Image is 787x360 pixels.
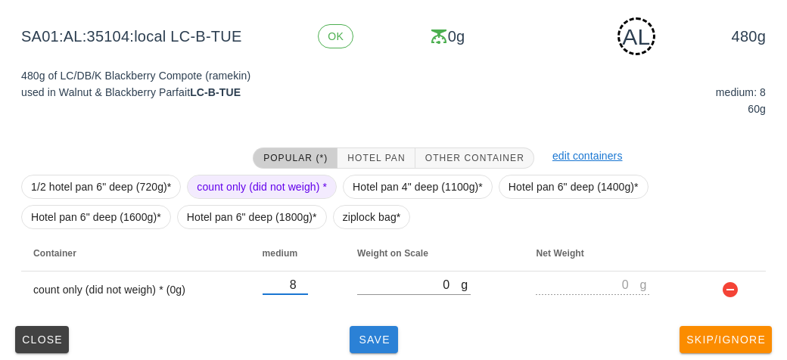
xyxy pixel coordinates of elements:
span: Hotel pan 6" deep (1400g)* [509,175,639,198]
span: Popular (*) [263,153,328,163]
strong: LC-B-TUE [190,86,241,98]
span: Save [356,334,392,346]
div: AL [617,17,655,55]
button: Hotel Pan [338,147,415,169]
span: Hotel pan 6" deep (1600g)* [31,206,161,228]
button: Close [15,326,69,353]
span: 1/2 hotel pan 6" deep (720g)* [31,175,171,198]
span: Other Container [425,153,524,163]
th: Not sorted. Activate to sort ascending. [703,235,766,272]
div: 480g of LC/DB/K Blackberry Compote (ramekin) used in Walnut & Blackberry Parfait [12,58,393,132]
a: edit containers [552,150,623,162]
div: g [461,275,471,294]
th: Net Weight: Not sorted. Activate to sort ascending. [524,235,702,272]
span: Hotel pan 4" deep (1100g)* [353,175,483,198]
div: g [640,275,650,294]
th: Container: Not sorted. Activate to sort ascending. [21,235,250,272]
td: count only (did not weigh) * (0g) [21,272,250,308]
span: Hotel Pan [347,153,405,163]
span: Weight on Scale [357,248,428,259]
button: Other Container [415,147,534,169]
span: OK [328,25,344,48]
span: Close [21,334,63,346]
span: Container [33,248,76,259]
button: Save [350,326,398,353]
button: Popular (*) [253,147,338,169]
div: SA01:AL:35104:local LC-B-TUE 0g 480g [9,5,778,67]
th: Weight on Scale: Not sorted. Activate to sort ascending. [345,235,524,272]
span: ziplock bag* [343,206,401,228]
span: count only (did not weigh) * [197,175,327,198]
span: Hotel pan 6" deep (1800g)* [187,206,317,228]
span: Net Weight [536,248,583,259]
button: Skip/Ignore [680,326,772,353]
th: medium: Not sorted. Activate to sort ascending. [250,235,345,272]
span: medium [263,248,298,259]
div: medium: 8 60g [584,81,769,120]
span: Skip/Ignore [686,334,766,346]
